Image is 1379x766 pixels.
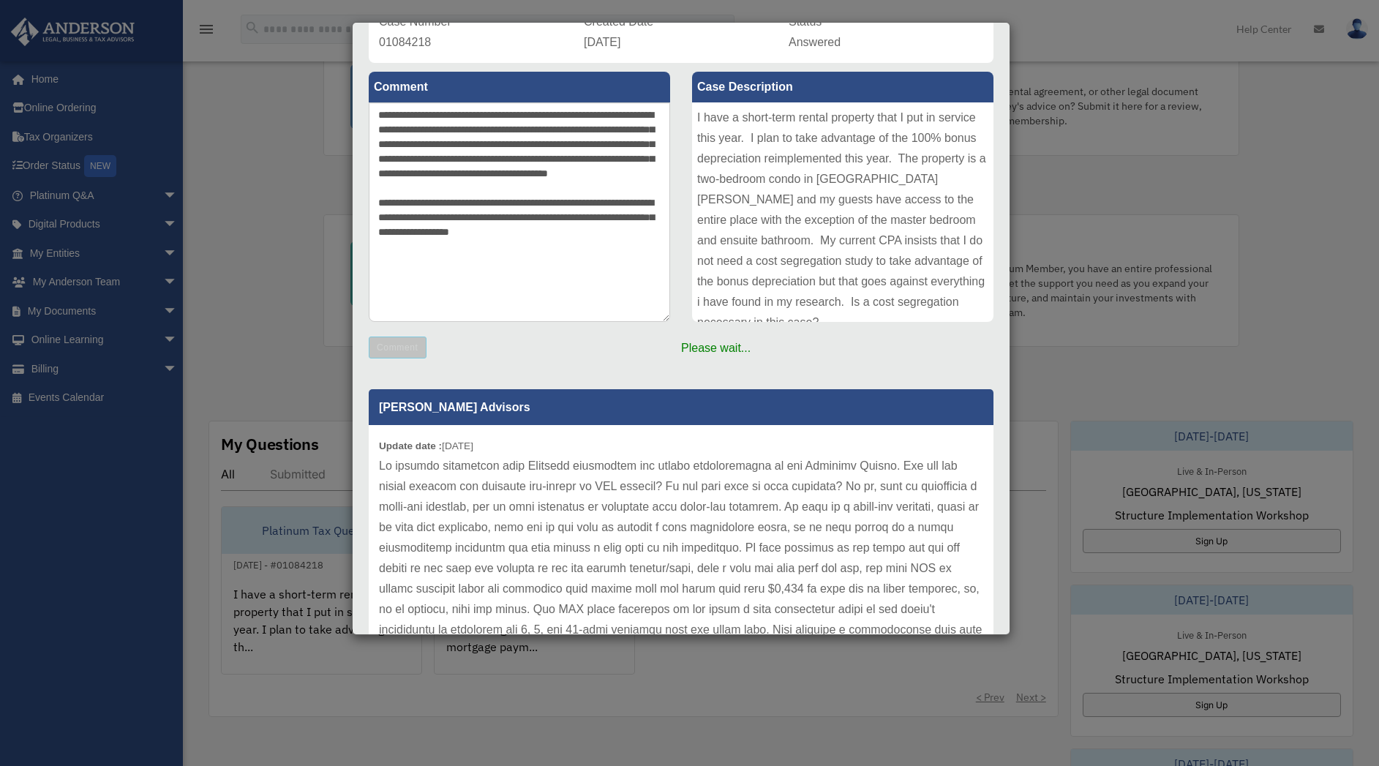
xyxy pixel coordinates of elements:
p: [PERSON_NAME] Advisors [369,389,993,425]
span: [DATE] [584,36,620,48]
span: 01084218 [379,36,431,48]
label: Case Description [692,72,993,102]
button: Comment [369,337,427,358]
small: [DATE] [379,440,473,451]
b: Update date : [379,440,442,451]
span: Answered [789,36,841,48]
label: Comment [369,72,670,102]
div: I have a short-term rental property that I put in service this year. I plan to take advantage of ... [692,102,993,322]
